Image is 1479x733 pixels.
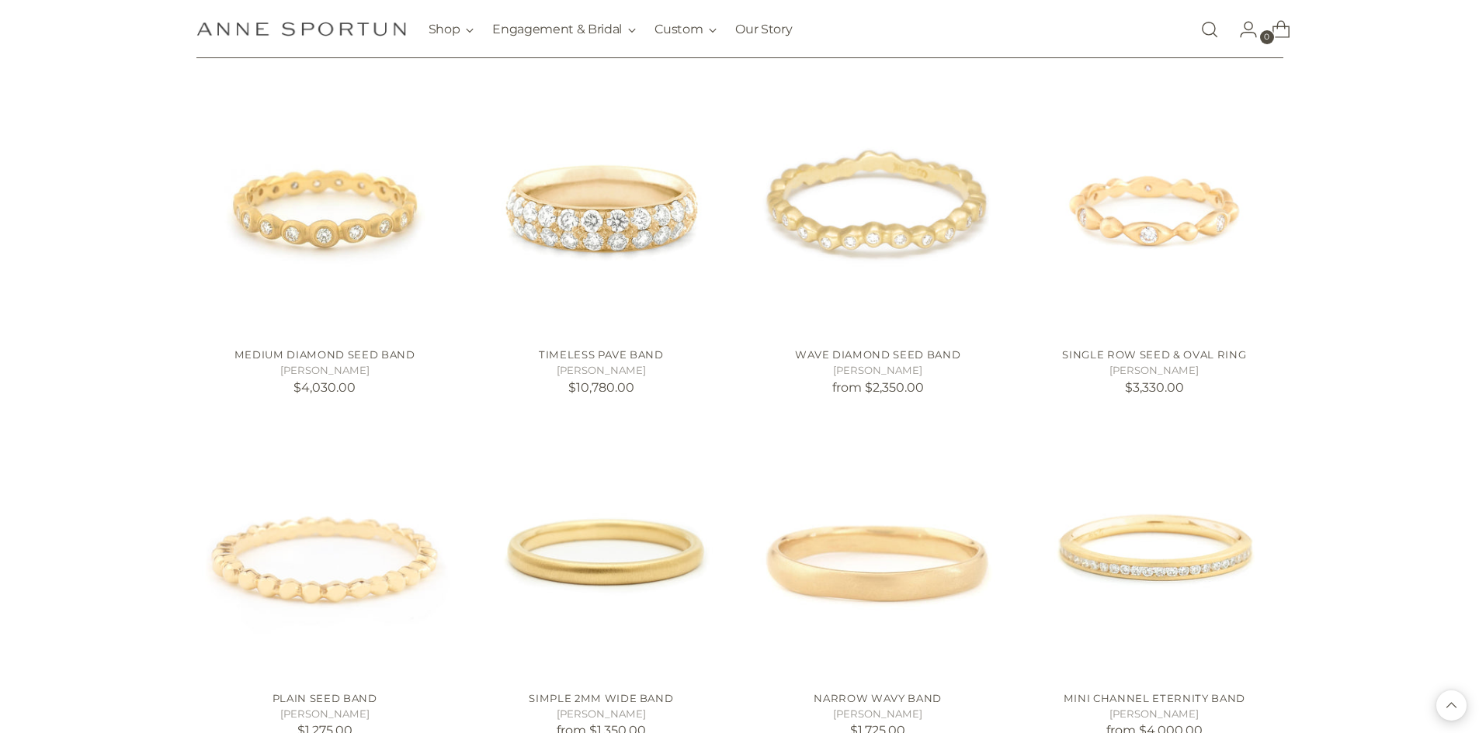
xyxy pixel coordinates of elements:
h5: [PERSON_NAME] [473,707,730,722]
span: $4,030.00 [293,380,356,395]
a: Timeless Pave Band [539,348,664,361]
a: Simple 2mm Wide Band [473,422,730,679]
a: Open cart modal [1259,14,1290,45]
a: Go to the account page [1227,14,1258,45]
a: Open search modal [1194,14,1225,45]
a: Narrow Wavy Band [749,422,1006,679]
h5: [PERSON_NAME] [1026,707,1283,722]
span: $10,780.00 [568,380,634,395]
h5: [PERSON_NAME] [1026,363,1283,379]
img: Single Row Seed & Oval Ring - Anne Sportun Fine Jewellery [1026,78,1283,335]
img: Medium Diamond Seed Band - Anne Sportun Fine Jewellery [196,78,453,335]
a: Plain Seed Band [196,422,453,679]
a: Mini Channel Eternity Band [1026,422,1283,679]
a: Plain Seed Band [273,692,377,704]
a: Mini Channel Eternity Band [1064,692,1245,704]
button: Custom [654,12,717,47]
span: 0 [1260,30,1274,44]
img: Plain Seed Band - Anne Sportun Fine Jewellery [196,422,453,679]
a: Medium Diamond Seed Band [196,78,453,335]
a: Single Row Seed & Oval Ring [1062,348,1246,361]
img: Simple 2mm Wide Band - Anne Sportun Fine Jewellery [473,422,730,679]
span: $3,330.00 [1125,380,1184,395]
a: Timeless Pave Band [473,78,730,335]
p: from $2,350.00 [749,379,1006,397]
h5: [PERSON_NAME] [749,363,1006,379]
img: Narrow Wavy Band - Anne Sportun Fine Jewellery [749,422,1006,679]
a: Wave Diamond Seed Band [749,78,1006,335]
h5: [PERSON_NAME] [473,363,730,379]
a: Single Row Seed & Oval Ring [1026,78,1283,335]
button: Engagement & Bridal [492,12,636,47]
a: Wave Diamond Seed Band [795,348,960,361]
img: Mini Eternity Band - Anne Sportun Fine Jewellery [1026,422,1283,679]
button: Shop [429,12,474,47]
button: Back to top [1436,690,1467,721]
a: Medium Diamond Seed Band [234,348,415,361]
h5: [PERSON_NAME] [196,707,453,722]
a: Narrow Wavy Band [814,692,942,704]
h5: [PERSON_NAME] [749,707,1006,722]
a: Anne Sportun Fine Jewellery [196,22,406,36]
img: Wave Diamond Seed Band - Anne Sportun Fine Jewellery [749,78,1006,335]
h5: [PERSON_NAME] [196,363,453,379]
a: Simple 2mm Wide Band [529,692,673,704]
a: Our Story [735,12,792,47]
